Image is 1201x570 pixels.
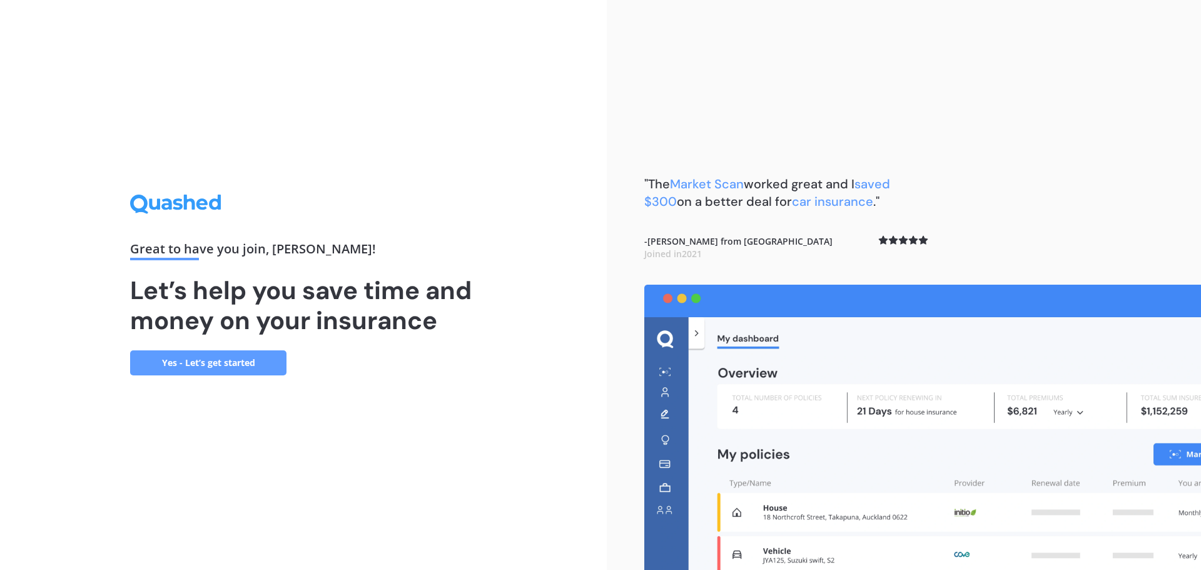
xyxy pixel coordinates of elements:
[644,176,890,210] b: "The worked great and I on a better deal for ."
[130,350,286,375] a: Yes - Let’s get started
[644,248,702,260] span: Joined in 2021
[644,176,890,210] span: saved $300
[644,235,833,260] b: - [PERSON_NAME] from [GEOGRAPHIC_DATA]
[792,193,873,210] span: car insurance
[644,285,1201,570] img: dashboard.webp
[130,243,477,260] div: Great to have you join , [PERSON_NAME] !
[130,275,477,335] h1: Let’s help you save time and money on your insurance
[670,176,744,192] span: Market Scan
